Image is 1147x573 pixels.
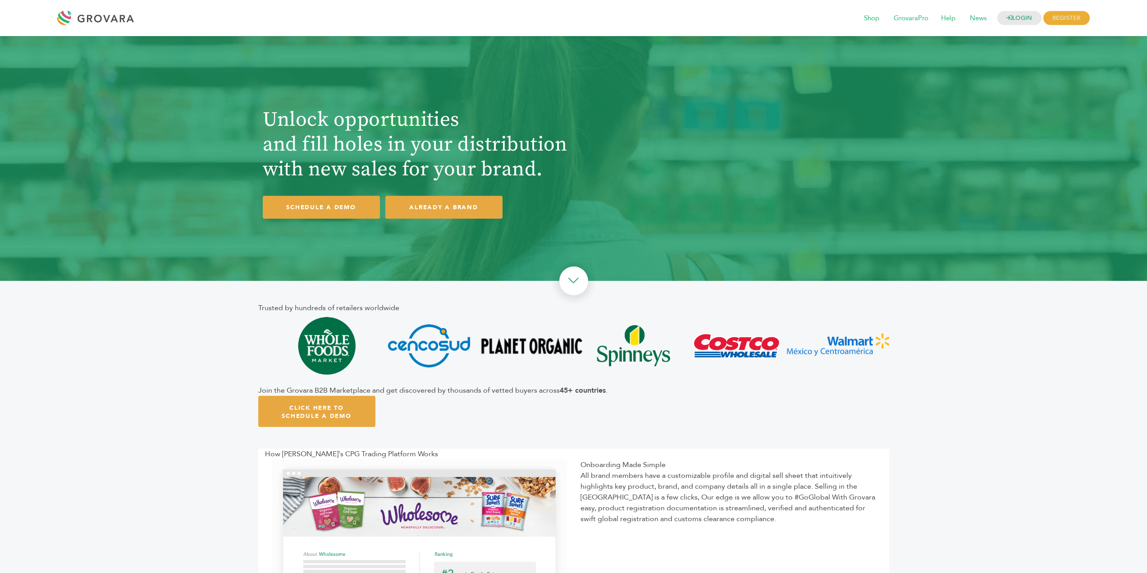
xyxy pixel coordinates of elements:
div: Onboarding Made Simple [580,459,876,470]
span: Help [935,10,962,27]
div: How [PERSON_NAME]'s CPG Trading Platform Works [258,449,889,459]
a: SCHEDULE A DEMO [263,196,380,219]
span: Click Here To Schedule A Demo [282,404,352,420]
div: Trusted by hundreds of retailers worldwide [258,303,889,313]
div: Join the Grovara B2B Marketplace and get discovered by thousands of vetted buyers across . [258,385,889,396]
a: Help [935,14,962,23]
a: News [964,14,993,23]
span: Shop [858,10,886,27]
span: REGISTER [1043,11,1090,25]
div: All brand members have a customizable profile and digital sell sheet that intuitively highlights ... [580,470,876,524]
a: Click Here To Schedule A Demo [258,396,375,427]
a: ALREADY A BRAND [385,196,503,219]
a: LOGIN [997,11,1042,25]
a: Shop [858,14,886,23]
h1: Unlock opportunities and fill holes in your distribution with new sales for your brand. [263,108,569,182]
a: GrovaraPro [887,14,935,23]
span: GrovaraPro [887,10,935,27]
b: 45+ countries [560,385,606,395]
span: News [964,10,993,27]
